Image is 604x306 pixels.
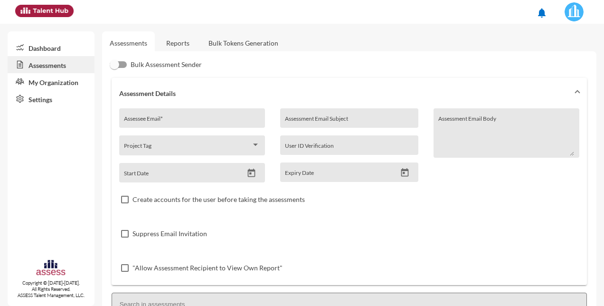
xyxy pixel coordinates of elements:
[112,78,587,108] mat-expansion-panel-header: Assessment Details
[132,228,207,239] span: Suppress Email Invitation
[201,31,286,55] a: Bulk Tokens Generation
[36,259,66,278] img: assesscompany-logo.png
[110,39,147,47] a: Assessments
[112,108,587,285] div: Assessment Details
[131,59,202,70] span: Bulk Assessment Sender
[159,31,197,55] a: Reports
[8,39,94,56] a: Dashboard
[243,168,260,178] button: Open calendar
[536,7,547,19] mat-icon: notifications
[8,90,94,107] a: Settings
[8,280,94,298] p: Copyright © [DATE]-[DATE]. All Rights Reserved. ASSESS Talent Management, LLC.
[8,73,94,90] a: My Organization
[8,56,94,73] a: Assessments
[132,262,283,274] span: "Allow Assessment Recipient to View Own Report"
[396,168,413,178] button: Open calendar
[119,89,568,97] mat-panel-title: Assessment Details
[132,194,305,205] span: Create accounts for the user before taking the assessments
